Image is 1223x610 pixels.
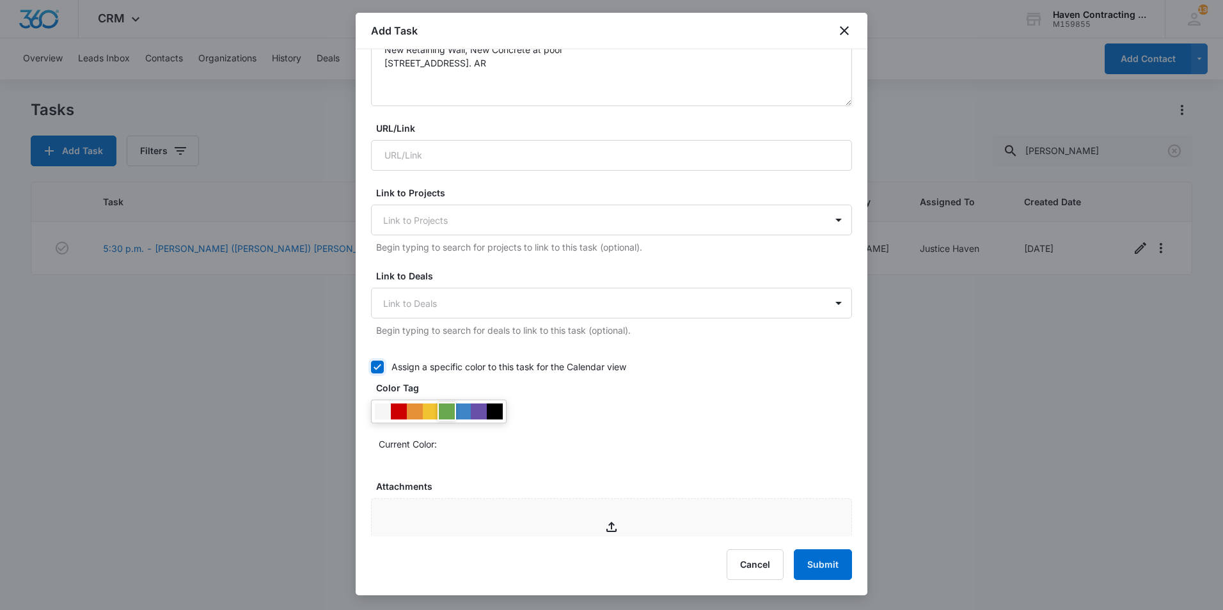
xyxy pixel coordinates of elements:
div: #6aa84f [439,403,455,419]
div: #674ea7 [471,403,487,419]
div: #F6F6F6 [375,403,391,419]
label: Attachments [376,480,857,493]
div: #f1c232 [423,403,439,419]
button: Submit [794,549,852,580]
label: Link to Deals [376,269,857,283]
div: #3d85c6 [455,403,471,419]
div: #CC0000 [391,403,407,419]
input: URL/Link [371,140,852,171]
label: Color Tag [376,381,857,395]
label: URL/Link [376,121,857,135]
p: Current Color: [379,437,437,451]
button: Cancel [727,549,784,580]
p: Begin typing to search for projects to link to this task (optional). [376,240,852,254]
div: #e69138 [407,403,423,419]
h1: Add Task [371,23,418,38]
div: #000000 [487,403,503,419]
p: Begin typing to search for deals to link to this task (optional). [376,324,852,337]
label: Link to Projects [376,186,857,199]
button: close [837,23,852,38]
label: Assign a specific color to this task for the Calendar view [371,360,852,373]
textarea: New Retaining Wall, New Concrete at pool [STREET_ADDRESS]. AR [371,33,852,106]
